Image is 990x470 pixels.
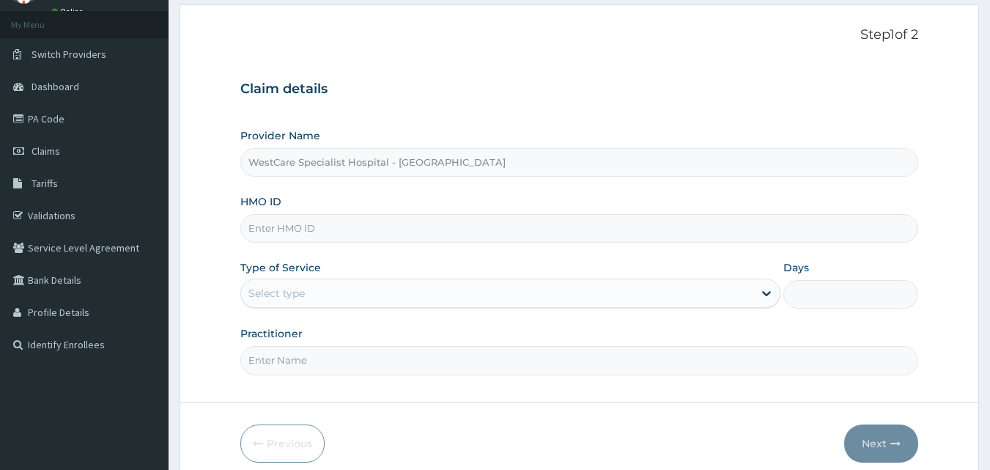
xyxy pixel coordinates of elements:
span: Tariffs [32,177,58,190]
span: Switch Providers [32,48,106,61]
button: Next [844,425,918,463]
label: Provider Name [240,128,320,143]
input: Enter HMO ID [240,214,919,243]
label: Type of Service [240,260,321,275]
label: Days [783,260,809,275]
label: HMO ID [240,194,281,209]
a: Online [51,7,86,17]
span: Dashboard [32,80,79,93]
span: Claims [32,144,60,158]
label: Practitioner [240,326,303,341]
p: Step 1 of 2 [240,27,919,43]
button: Previous [240,425,325,463]
input: Enter Name [240,346,919,375]
h3: Claim details [240,81,919,98]
div: Select type [248,286,305,301]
